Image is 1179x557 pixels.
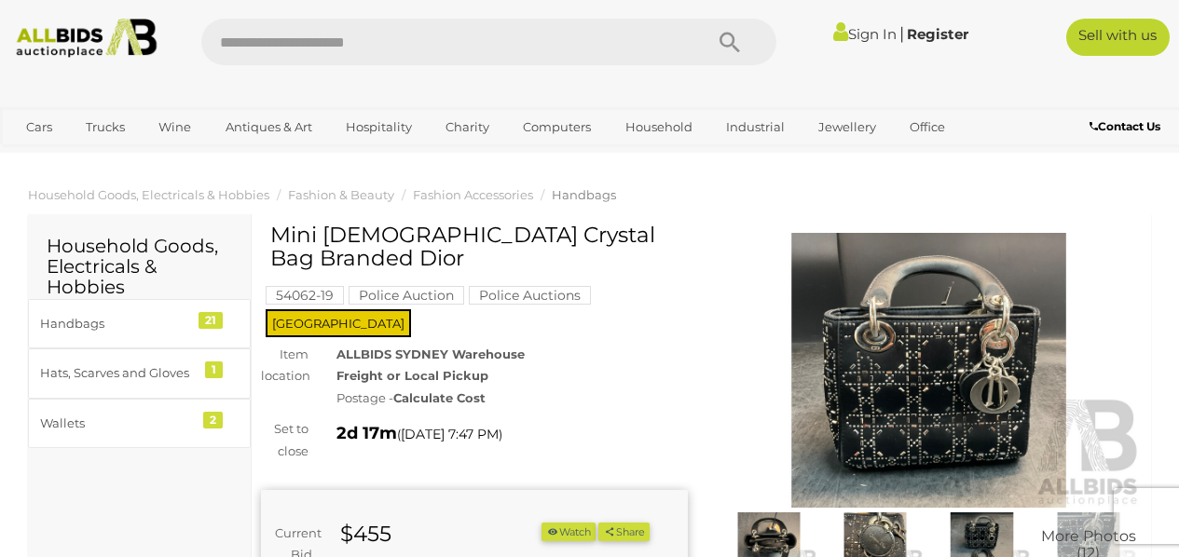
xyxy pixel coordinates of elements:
[349,286,464,305] mark: Police Auction
[336,387,687,409] div: Postage -
[266,288,344,303] a: 54062-19
[393,390,486,405] strong: Calculate Cost
[336,368,488,383] strong: Freight or Local Pickup
[146,112,203,143] a: Wine
[833,25,897,43] a: Sign In
[336,346,525,361] strong: ALLBIDS SYDNEY Warehouse
[28,348,251,398] a: Hats, Scarves and Gloves 1
[28,399,251,448] a: Wallets 2
[40,362,194,384] div: Hats, Scarves and Gloves
[413,187,533,202] a: Fashion Accessories
[205,361,223,378] div: 1
[714,112,797,143] a: Industrial
[74,112,137,143] a: Trucks
[899,23,904,44] span: |
[14,112,64,143] a: Cars
[598,523,650,542] button: Share
[199,312,223,329] div: 21
[542,523,596,542] button: Watch
[40,313,194,334] div: Handbags
[552,187,616,202] a: Handbags
[28,299,251,348] a: Handbags 21
[1066,19,1170,56] a: Sell with us
[542,523,596,542] li: Watch this item
[716,233,1143,508] img: Mini Lady Crystal Bag Branded Dior
[683,19,776,65] button: Search
[213,112,324,143] a: Antiques & Art
[613,112,705,143] a: Household
[86,143,242,173] a: [GEOGRAPHIC_DATA]
[266,286,344,305] mark: 54062-19
[334,112,424,143] a: Hospitality
[397,427,502,442] span: ( )
[336,423,397,443] strong: 2d 17m
[40,413,194,434] div: Wallets
[401,426,499,442] span: [DATE] 7:47 PM
[340,521,391,547] strong: $455
[1090,119,1160,133] b: Contact Us
[349,288,464,303] a: Police Auction
[266,309,411,337] span: [GEOGRAPHIC_DATA]
[288,187,394,202] a: Fashion & Beauty
[511,112,603,143] a: Computers
[898,112,957,143] a: Office
[247,418,322,462] div: Set to close
[14,143,76,173] a: Sports
[28,187,269,202] a: Household Goods, Electricals & Hobbies
[270,224,683,271] h1: Mini [DEMOGRAPHIC_DATA] Crystal Bag Branded Dior
[203,412,223,428] div: 2
[433,112,501,143] a: Charity
[907,25,968,43] a: Register
[469,286,591,305] mark: Police Auctions
[247,344,322,387] div: Item location
[469,288,591,303] a: Police Auctions
[8,19,164,58] img: Allbids.com.au
[47,236,232,297] h2: Household Goods, Electricals & Hobbies
[806,112,888,143] a: Jewellery
[1090,116,1165,137] a: Contact Us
